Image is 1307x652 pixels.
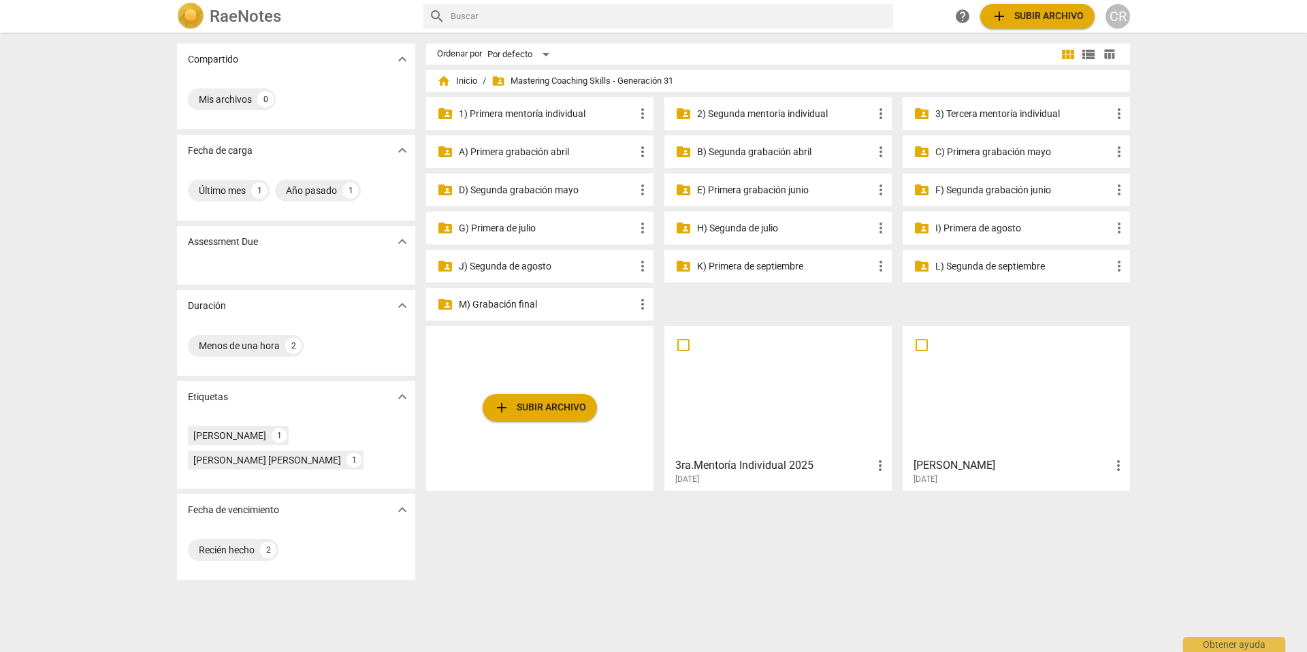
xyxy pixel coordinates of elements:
div: Ordenar por [437,49,482,59]
button: Mostrar más [392,49,413,69]
span: more_vert [634,258,651,274]
button: Mostrar más [392,295,413,316]
p: 2) Segunda mentoría individual [697,107,873,121]
button: Mostrar más [392,140,413,161]
span: more_vert [1111,144,1127,160]
span: folder_shared [437,144,453,160]
a: Obtener ayuda [950,4,975,29]
span: home [437,74,451,88]
p: Compartido [188,52,238,67]
span: folder_shared [437,258,453,274]
p: Duración [188,299,226,313]
div: 0 [257,91,274,108]
a: 3ra.Mentoría Individual 2025[DATE] [669,331,887,485]
span: table_chart [1103,48,1116,61]
span: view_module [1060,46,1076,63]
p: H) Segunda de julio [697,221,873,235]
span: Inicio [437,74,477,88]
p: F) Segunda grabación junio [935,183,1111,197]
span: more_vert [873,220,889,236]
p: A) Primera grabación abril [459,145,634,159]
span: folder_shared [914,220,930,236]
span: Subir archivo [494,400,586,416]
span: more_vert [872,457,888,474]
button: Lista [1078,44,1099,65]
div: 1 [272,428,287,443]
span: expand_more [394,233,410,250]
div: Menos de una hora [199,339,280,353]
p: K) Primera de septiembre [697,259,873,274]
span: Subir archivo [991,8,1084,25]
a: LogoRaeNotes [177,3,413,30]
div: Recién hecho [199,543,255,557]
p: M) Grabación final [459,297,634,312]
span: folder_shared [437,296,453,312]
span: Mastering Coaching Skills - Generación 31 [491,74,673,88]
span: expand_more [394,502,410,518]
button: CR [1106,4,1130,29]
img: Logo [177,3,204,30]
span: help [954,8,971,25]
button: Mostrar más [392,500,413,520]
p: Assessment Due [188,235,258,249]
span: / [483,76,486,86]
h3: 3ra.Mentoría Individual 2025 [675,457,872,474]
div: 1 [251,182,268,199]
span: more_vert [634,220,651,236]
span: more_vert [1111,220,1127,236]
p: Fecha de vencimiento [188,503,279,517]
div: 1 [346,453,361,468]
div: Año pasado [286,184,337,197]
h2: RaeNotes [210,7,281,26]
div: [PERSON_NAME] [193,429,266,442]
p: G) Primera de julio [459,221,634,235]
span: [DATE] [675,474,699,485]
span: folder_shared [437,182,453,198]
span: add [991,8,1007,25]
button: Mostrar más [392,387,413,407]
span: more_vert [634,144,651,160]
button: Cuadrícula [1058,44,1078,65]
span: more_vert [873,182,889,198]
button: Mostrar más [392,231,413,252]
span: folder_shared [437,220,453,236]
div: Mis archivos [199,93,252,106]
div: 2 [285,338,302,354]
p: L) Segunda de septiembre [935,259,1111,274]
span: folder_shared [914,182,930,198]
span: folder_shared [491,74,505,88]
span: folder_shared [914,144,930,160]
h3: Isa-Claudia [914,457,1110,474]
span: folder_shared [675,144,692,160]
div: 2 [260,542,276,558]
p: E) Primera grabación junio [697,183,873,197]
span: folder_shared [675,105,692,122]
span: expand_more [394,142,410,159]
div: Por defecto [487,44,554,65]
span: more_vert [873,258,889,274]
span: add [494,400,510,416]
p: C) Primera grabación mayo [935,145,1111,159]
button: Subir [483,394,597,421]
span: more_vert [1111,105,1127,122]
span: more_vert [1110,457,1127,474]
div: [PERSON_NAME] [PERSON_NAME] [193,453,341,467]
div: Obtener ayuda [1183,637,1285,652]
p: 1) Primera mentoría individual [459,107,634,121]
span: folder_shared [437,105,453,122]
p: Fecha de carga [188,144,253,158]
p: 3) Tercera mentoría individual [935,107,1111,121]
span: more_vert [1111,182,1127,198]
span: more_vert [1111,258,1127,274]
span: folder_shared [675,220,692,236]
span: [DATE] [914,474,937,485]
button: Tabla [1099,44,1119,65]
span: more_vert [634,105,651,122]
span: search [429,8,445,25]
div: Último mes [199,184,246,197]
p: J) Segunda de agosto [459,259,634,274]
span: view_list [1080,46,1097,63]
span: more_vert [634,296,651,312]
div: 1 [342,182,359,199]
